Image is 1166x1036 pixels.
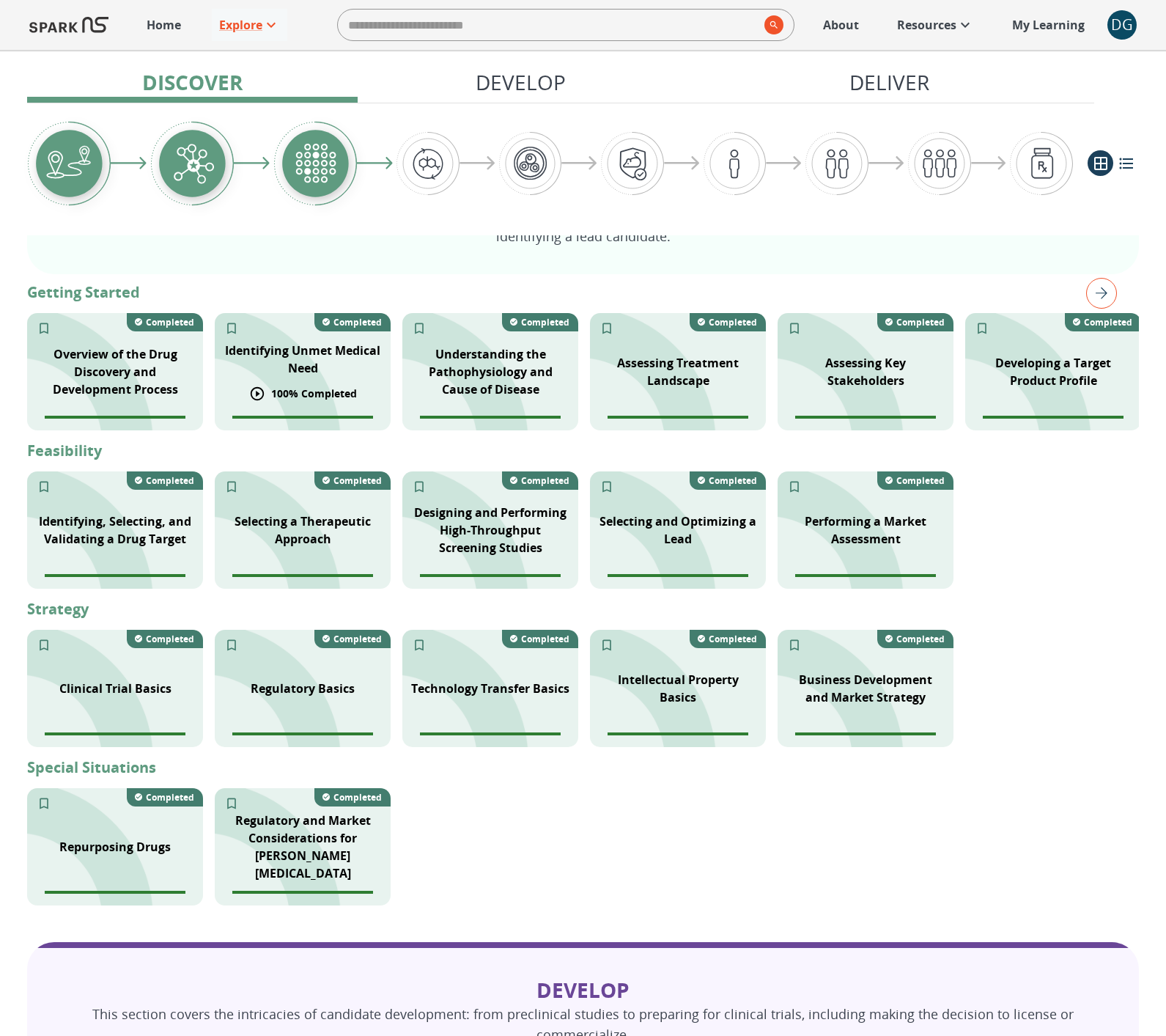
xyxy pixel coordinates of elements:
[146,633,194,645] p: Completed
[232,891,373,894] span: Module completion progress of user
[37,796,51,811] svg: Add to My Learning
[232,732,373,735] span: Module completion progress of user
[45,574,185,577] span: Module completion progress of user
[215,630,391,747] div: SPARK NS branding pattern
[823,16,859,34] p: About
[786,354,945,389] p: Assessing Key Stakeholders
[234,157,270,169] img: arrow-right
[271,386,357,401] p: 100 % Completed
[27,757,1139,779] p: Special Situations
[146,316,194,328] p: Completed
[420,732,561,735] span: Module completion progress of user
[1084,316,1132,328] p: Completed
[411,504,569,556] p: Designing and Performing High-Throughput Screening Studies
[896,633,945,645] p: Completed
[786,671,945,706] p: Business Development and Market Strategy
[709,474,757,487] p: Completed
[146,474,194,487] p: Completed
[975,321,989,336] svg: Add to My Learning
[786,513,945,548] p: Performing a Market Assessment
[59,680,171,697] p: Clinical Trial Basics
[147,16,181,34] p: Home
[333,474,382,487] p: Completed
[224,321,239,336] svg: Add to My Learning
[142,67,243,98] p: Discover
[36,345,194,398] p: Overview of the Drug Discovery and Development Process
[215,313,391,430] div: SPARK NS branding pattern
[411,680,569,697] p: Technology Transfer Basics
[766,156,802,171] img: arrow-right
[974,354,1132,389] p: Developing a Target Product Profile
[599,638,614,653] svg: Add to My Learning
[412,480,427,494] svg: Add to My Learning
[521,474,569,487] p: Completed
[420,574,561,577] span: Module completion progress of user
[971,156,1007,171] img: arrow-right
[599,480,614,494] svg: Add to My Learning
[795,732,936,735] span: Module completion progress of user
[27,788,203,905] div: SPARK NS branding pattern
[778,471,953,589] div: SPARK NS branding pattern
[599,513,757,548] p: Selecting and Optimizing a Lead
[599,321,614,336] svg: Add to My Learning
[590,630,766,747] div: SPARK NS branding pattern
[460,156,495,171] img: arrow-right
[29,7,108,43] img: Logo of SPARK at Stanford
[333,316,382,328] p: Completed
[1107,10,1137,40] button: account of current user
[664,156,700,171] img: arrow-right
[1113,150,1139,176] button: list view
[357,157,393,169] img: arrow-right
[224,342,382,377] p: Identifying Unmet Medical Need
[224,638,239,653] svg: Add to My Learning
[599,354,757,389] p: Assessing Treatment Landscape
[215,471,391,589] div: Spark NS branding pattern
[402,471,578,589] div: SPARK NS branding pattern
[590,313,766,430] div: SPARK NS branding pattern
[27,121,1073,206] div: Graphic showing the progression through the Discover, Develop, and Deliver pipeline, highlighting...
[965,313,1141,430] div: SPARK NS branding pattern
[1107,10,1137,40] div: DG
[59,838,171,856] p: Repurposing Drugs
[224,812,382,882] p: Regulatory and Market Considerations for [PERSON_NAME][MEDICAL_DATA]
[224,796,239,811] svg: Add to My Learning
[521,633,569,645] p: Completed
[37,321,51,336] svg: Add to My Learning
[897,16,956,34] p: Resources
[27,440,1139,462] p: Feasibility
[1088,150,1113,176] button: grid view
[27,282,1139,304] p: Getting Started
[111,157,147,169] img: arrow-right
[868,156,904,171] img: arrow-right
[1012,16,1085,34] p: My Learning
[795,574,936,577] span: Module completion progress of user
[412,638,427,653] svg: Add to My Learning
[896,474,945,487] p: Completed
[787,638,802,653] svg: Add to My Learning
[224,480,239,494] svg: Add to My Learning
[251,680,355,697] p: Regulatory Basics
[590,471,766,589] div: SPARK NS branding pattern
[215,788,391,905] div: SPARK NS branding pattern
[139,9,188,41] a: Home
[795,416,936,419] span: Module completion progress of user
[219,16,262,34] p: Explore
[476,67,566,98] p: Develop
[232,416,373,419] span: Module completion progress of user
[37,480,51,494] svg: Add to My Learning
[983,416,1123,419] span: Module completion progress of user
[778,630,953,747] div: SPARK NS branding pattern
[608,416,748,419] span: Module completion progress of user
[420,416,561,419] span: Module completion progress of user
[411,345,569,398] p: Understanding the Pathophysiology and Cause of Disease
[27,630,203,747] div: SPARK NS branding pattern
[45,891,185,894] span: Module completion progress of user
[849,67,929,98] p: Deliver
[333,633,382,645] p: Completed
[36,513,194,548] p: Identifying, Selecting, and Validating a Drug Target
[1080,272,1117,315] button: right
[27,471,203,589] div: Dart hitting bullseye
[37,638,51,653] svg: Add to My Learning
[896,316,945,328] p: Completed
[608,574,748,577] span: Module completion progress of user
